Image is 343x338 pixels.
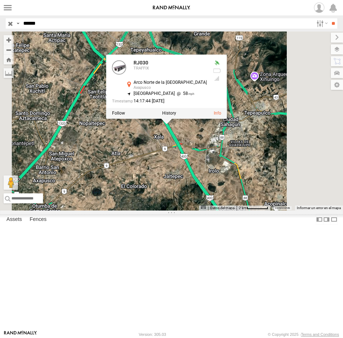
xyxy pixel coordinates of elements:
[213,60,221,66] div: Valid GPS Fix
[139,332,166,337] div: Version: 305.03
[239,206,247,210] span: 2 km
[237,206,270,211] button: Escala del mapa: 2 km por 56 píxeles
[210,206,235,211] button: Datos del mapa
[4,331,37,338] a: Visit our Website
[316,214,323,224] label: Dock Summary Table to the Left
[175,91,194,96] span: 58
[323,214,330,224] label: Dock Summary Table to the Right
[162,111,176,116] label: View Asset History
[331,80,343,90] label: Map Settings
[330,214,338,224] label: Hide Summary Table
[268,332,339,337] div: © Copyright 2025 -
[4,45,14,55] button: Zoom out
[275,207,290,209] a: Condiciones
[26,214,50,224] label: Fences
[213,68,221,74] div: No battery health information received from this device.
[314,18,329,29] label: Search Filter Options
[4,55,14,64] button: Zoom Home
[297,206,341,210] a: Informar un error en el mapa
[301,332,339,337] a: Terms and Conditions
[214,111,221,116] a: View Asset Details
[134,86,207,90] div: Axapusco
[112,111,125,116] label: Realtime tracking of Asset
[134,91,175,96] span: [GEOGRAPHIC_DATA]
[153,5,190,10] img: rand-logo.svg
[201,206,206,209] button: Combinaciones de teclas
[15,18,21,29] label: Search Query
[4,35,14,45] button: Zoom in
[112,99,207,104] div: Date/time of location update
[134,80,207,85] div: Arco Norte de la [GEOGRAPHIC_DATA]
[134,60,207,66] div: RJ030
[3,214,25,224] label: Assets
[213,76,221,82] div: Last Event GSM Signal Strength
[4,68,14,78] label: Measure
[4,175,18,190] button: Arrastra el hombrecito naranja al mapa para abrir Street View
[134,67,207,71] div: TRAFFIX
